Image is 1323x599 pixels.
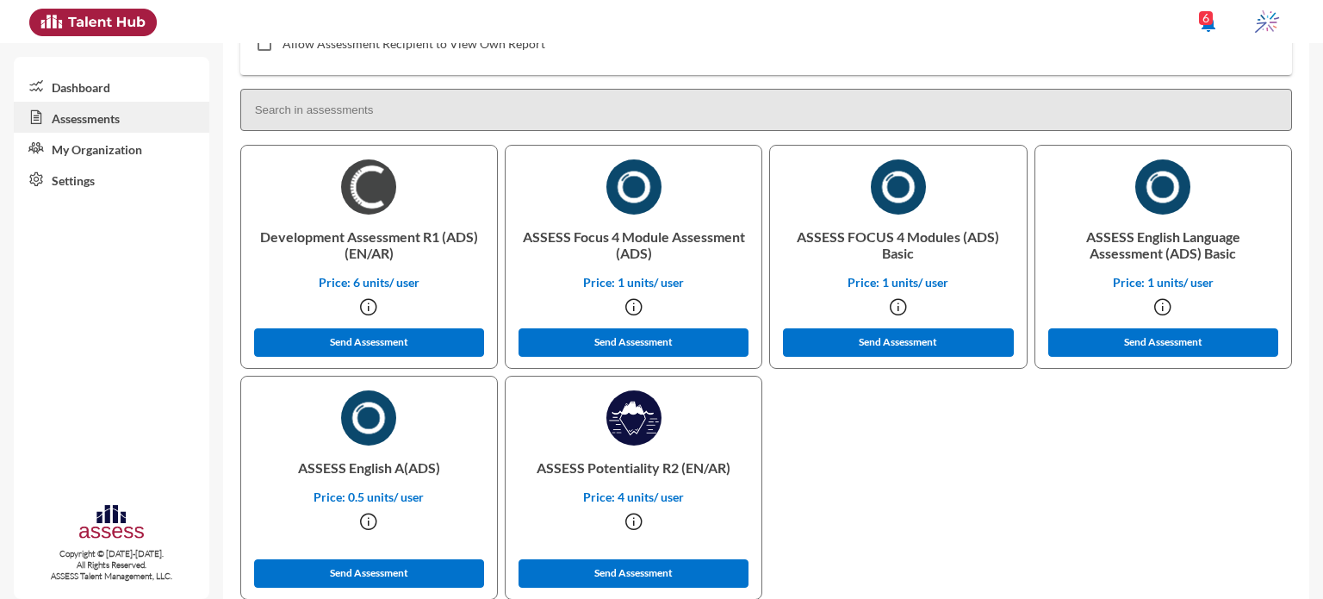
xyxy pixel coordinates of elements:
[255,490,483,504] p: Price: 0.5 units/ user
[254,559,485,588] button: Send Assessment
[14,71,209,102] a: Dashboard
[1198,13,1219,34] mat-icon: notifications
[519,446,748,490] p: ASSESS Potentiality R2 (EN/AR)
[1048,328,1279,357] button: Send Assessment
[255,275,483,290] p: Price: 6 units/ user
[519,328,749,357] button: Send Assessment
[14,133,209,164] a: My Organization
[519,275,748,290] p: Price: 1 units/ user
[1199,11,1213,25] div: 6
[78,502,146,545] img: assesscompany-logo.png
[254,328,485,357] button: Send Assessment
[14,164,209,195] a: Settings
[783,328,1014,357] button: Send Assessment
[519,215,748,275] p: ASSESS Focus 4 Module Assessment (ADS)
[1049,215,1277,275] p: ASSESS English Language Assessment (ADS) Basic
[1049,275,1277,290] p: Price: 1 units/ user
[255,215,483,275] p: Development Assessment R1 (ADS) (EN/AR)
[14,102,209,133] a: Assessments
[14,548,209,582] p: Copyright © [DATE]-[DATE]. All Rights Reserved. ASSESS Talent Management, LLC.
[255,446,483,490] p: ASSESS English A(ADS)
[784,215,1012,275] p: ASSESS FOCUS 4 Modules (ADS) Basic
[519,490,748,504] p: Price: 4 units/ user
[240,89,1292,131] input: Search in assessments
[278,34,550,54] span: "Allow Assessment Recipient to View Own Report"
[519,559,749,588] button: Send Assessment
[784,275,1012,290] p: Price: 1 units/ user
